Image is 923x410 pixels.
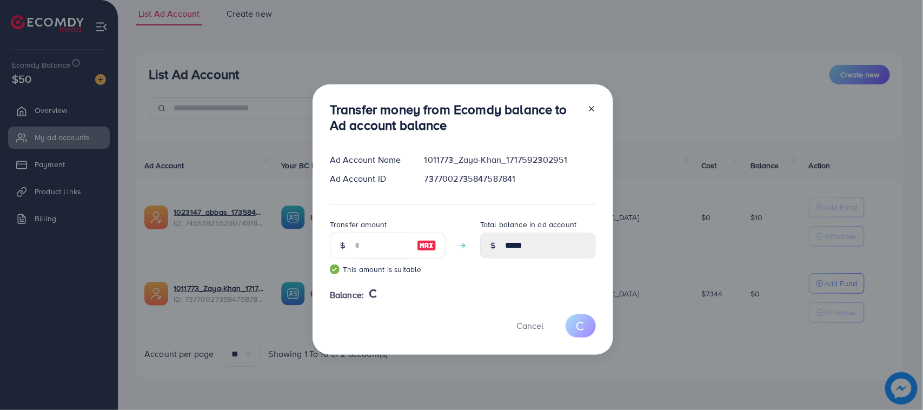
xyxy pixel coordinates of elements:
[503,314,557,338] button: Cancel
[516,320,543,332] span: Cancel
[330,289,364,301] span: Balance:
[330,264,340,274] img: guide
[330,219,387,230] label: Transfer amount
[417,239,436,252] img: image
[416,154,605,166] div: 1011773_Zaya-Khan_1717592302951
[330,264,446,275] small: This amount is suitable
[321,173,416,185] div: Ad Account ID
[321,154,416,166] div: Ad Account Name
[480,219,576,230] label: Total balance in ad account
[416,173,605,185] div: 7377002735847587841
[330,102,579,133] h3: Transfer money from Ecomdy balance to Ad account balance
